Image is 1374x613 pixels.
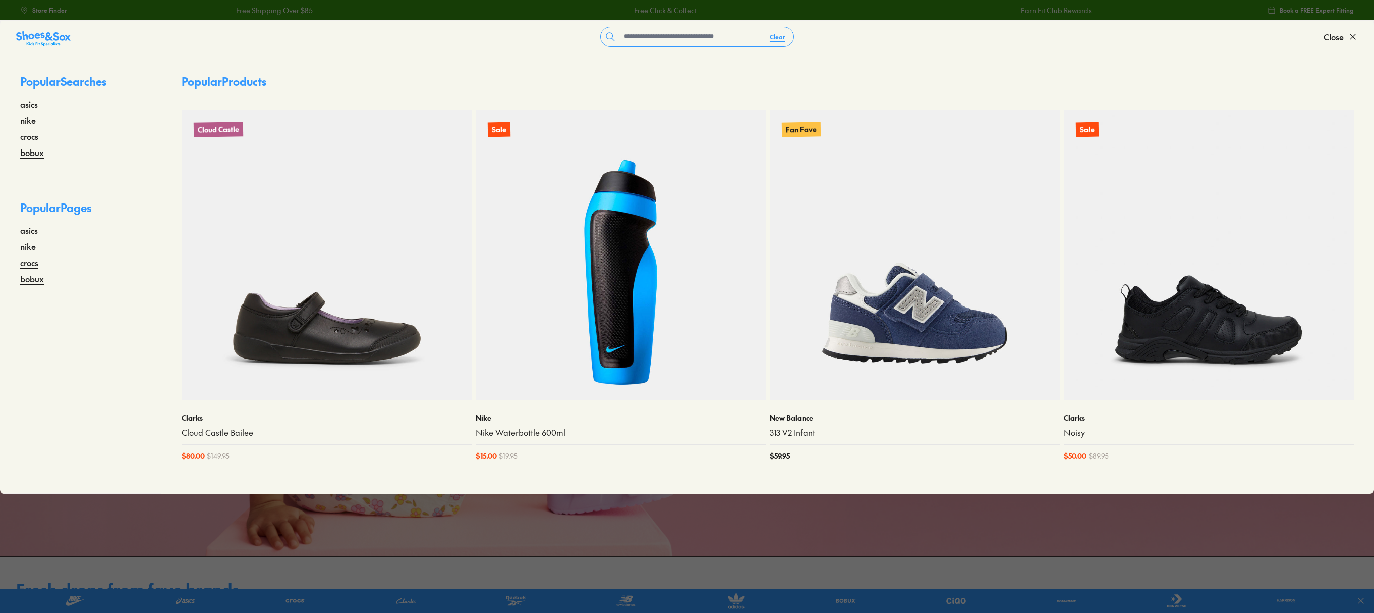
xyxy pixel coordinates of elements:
a: crocs [20,257,38,269]
p: Fan Fave [782,122,821,137]
a: Sale [476,110,766,400]
a: Cloud Castle Bailee [182,427,472,438]
a: Free Shipping Over $85 [216,5,293,16]
a: nike [20,240,36,252]
span: $ 89.95 [1089,451,1109,462]
span: Close [1324,31,1344,43]
a: bobux [20,273,44,285]
a: Earn Fit Club Rewards [1001,5,1071,16]
button: Close [1324,26,1358,48]
a: nike [20,114,36,126]
p: Nike [476,413,766,423]
a: asics [20,98,38,110]
a: Fan Fave [770,110,1060,400]
a: Store Finder [20,1,67,19]
p: Popular Pages [20,199,141,224]
a: crocs [20,130,38,142]
a: Noisy [1064,427,1354,438]
span: $ 149.95 [207,451,230,462]
p: Popular Searches [20,73,141,98]
span: $ 50.00 [1064,451,1086,462]
a: Shoes &amp; Sox [16,29,71,45]
p: New Balance [770,413,1060,423]
p: Clarks [182,413,472,423]
a: Book a FREE Expert Fitting [1268,1,1354,19]
a: bobux [20,146,44,159]
span: Book a FREE Expert Fitting [1280,6,1354,15]
a: Cloud Castle [182,110,472,400]
a: Nike Waterbottle 600ml [476,427,766,438]
span: Store Finder [32,6,67,15]
img: SNS_Logo_Responsive.svg [16,31,71,47]
span: $ 15.00 [476,451,497,462]
button: Clear [762,28,793,46]
p: Sale [488,122,510,137]
a: 313 V2 Infant [770,427,1060,438]
span: $ 19.95 [499,451,518,462]
p: Popular Products [182,73,266,90]
p: Cloud Castle [194,122,243,137]
span: $ 80.00 [182,451,205,462]
p: Clarks [1064,413,1354,423]
span: $ 59.95 [770,451,790,462]
a: Sale [1064,110,1354,400]
a: asics [20,224,38,236]
a: Free Click & Collect [614,5,676,16]
p: Sale [1076,122,1099,137]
